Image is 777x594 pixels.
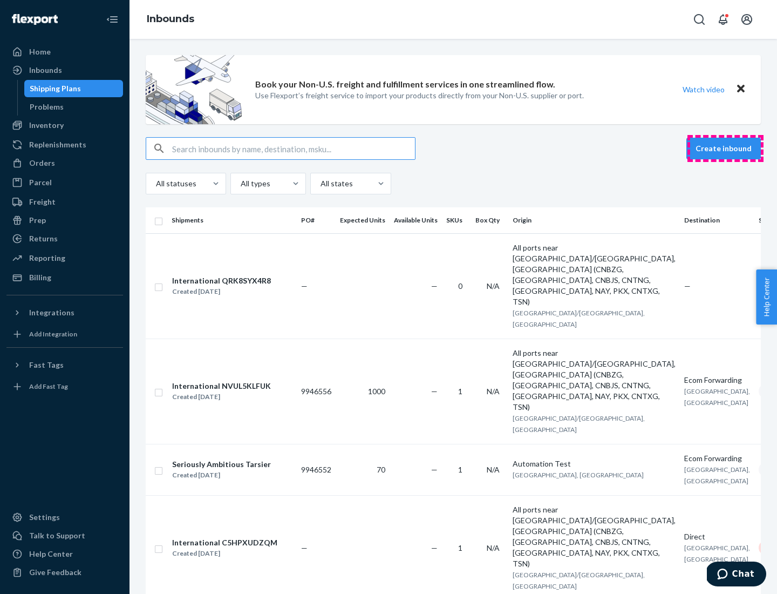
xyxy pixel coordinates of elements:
[29,197,56,207] div: Freight
[686,138,761,159] button: Create inbound
[29,382,68,391] div: Add Fast Tag
[29,549,73,559] div: Help Center
[736,9,758,30] button: Open account menu
[684,387,750,407] span: [GEOGRAPHIC_DATA], [GEOGRAPHIC_DATA]
[458,281,462,291] span: 0
[513,309,645,328] span: [GEOGRAPHIC_DATA]/[GEOGRAPHIC_DATA], [GEOGRAPHIC_DATA]
[172,138,415,159] input: Search inbounds by name, destination, msku...
[29,65,62,76] div: Inbounds
[734,82,748,97] button: Close
[6,43,123,60] a: Home
[172,286,271,297] div: Created [DATE]
[6,212,123,229] a: Prep
[29,567,81,578] div: Give Feedback
[390,207,442,233] th: Available Units
[29,512,60,523] div: Settings
[458,387,462,396] span: 1
[336,207,390,233] th: Expected Units
[6,230,123,247] a: Returns
[513,471,644,479] span: [GEOGRAPHIC_DATA], [GEOGRAPHIC_DATA]
[680,207,754,233] th: Destination
[487,387,500,396] span: N/A
[487,281,500,291] span: N/A
[684,281,691,291] span: —
[513,571,645,590] span: [GEOGRAPHIC_DATA]/[GEOGRAPHIC_DATA], [GEOGRAPHIC_DATA]
[29,120,64,131] div: Inventory
[6,62,123,79] a: Inbounds
[29,215,46,226] div: Prep
[24,98,124,116] a: Problems
[297,207,336,233] th: PO#
[377,465,385,474] span: 70
[29,307,74,318] div: Integrations
[684,544,750,563] span: [GEOGRAPHIC_DATA], [GEOGRAPHIC_DATA]
[6,193,123,211] a: Freight
[29,139,86,150] div: Replenishments
[513,504,676,569] div: All ports near [GEOGRAPHIC_DATA]/[GEOGRAPHIC_DATA], [GEOGRAPHIC_DATA] (CNBZG, [GEOGRAPHIC_DATA], ...
[6,527,123,544] button: Talk to Support
[30,102,64,112] div: Problems
[29,272,51,283] div: Billing
[487,543,500,552] span: N/A
[147,13,194,25] a: Inbounds
[442,207,471,233] th: SKUs
[29,329,77,339] div: Add Integration
[29,177,52,188] div: Parcel
[297,444,336,495] td: 9946552
[255,90,584,101] p: Use Flexport’s freight service to import your products directly from your Non-U.S. supplier or port.
[6,509,123,526] a: Settings
[431,281,438,291] span: —
[255,78,555,91] p: Book your Non-U.S. freight and fulfillment services in one streamlined flow.
[301,543,308,552] span: —
[30,83,81,94] div: Shipping Plans
[6,356,123,374] button: Fast Tags
[101,9,123,30] button: Close Navigation
[513,414,645,434] span: [GEOGRAPHIC_DATA]/[GEOGRAPHIC_DATA], [GEOGRAPHIC_DATA]
[172,391,271,402] div: Created [DATE]
[431,543,438,552] span: —
[6,545,123,563] a: Help Center
[431,465,438,474] span: —
[24,80,124,97] a: Shipping Plans
[167,207,297,233] th: Shipments
[172,381,271,391] div: International NVUL5KLFUK
[319,178,321,189] input: All states
[684,465,750,485] span: [GEOGRAPHIC_DATA], [GEOGRAPHIC_DATA]
[29,158,55,168] div: Orders
[6,564,123,581] button: Give Feedback
[458,465,462,474] span: 1
[684,531,750,542] div: Direct
[29,530,85,541] div: Talk to Support
[297,339,336,444] td: 9946556
[172,275,271,286] div: International QRK8SYX4R8
[12,14,58,25] img: Flexport logo
[513,458,676,469] div: Automation Test
[431,387,438,396] span: —
[172,548,277,559] div: Created [DATE]
[155,178,156,189] input: All statuses
[172,537,277,548] div: International C5HPXUDZQM
[684,453,750,464] div: Ecom Forwarding
[684,375,750,386] div: Ecom Forwarding
[712,9,734,30] button: Open notifications
[689,9,710,30] button: Open Search Box
[471,207,508,233] th: Box Qty
[513,348,676,413] div: All ports near [GEOGRAPHIC_DATA]/[GEOGRAPHIC_DATA], [GEOGRAPHIC_DATA] (CNBZG, [GEOGRAPHIC_DATA], ...
[29,233,58,244] div: Returns
[756,269,777,325] button: Help Center
[6,249,123,267] a: Reporting
[6,117,123,134] a: Inventory
[6,154,123,172] a: Orders
[508,207,680,233] th: Origin
[301,281,308,291] span: —
[6,326,123,343] a: Add Integration
[29,253,65,264] div: Reporting
[172,470,271,481] div: Created [DATE]
[368,387,385,396] span: 1000
[6,304,123,321] button: Integrations
[6,378,123,395] a: Add Fast Tag
[513,242,676,307] div: All ports near [GEOGRAPHIC_DATA]/[GEOGRAPHIC_DATA], [GEOGRAPHIC_DATA] (CNBZG, [GEOGRAPHIC_DATA], ...
[458,543,462,552] span: 1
